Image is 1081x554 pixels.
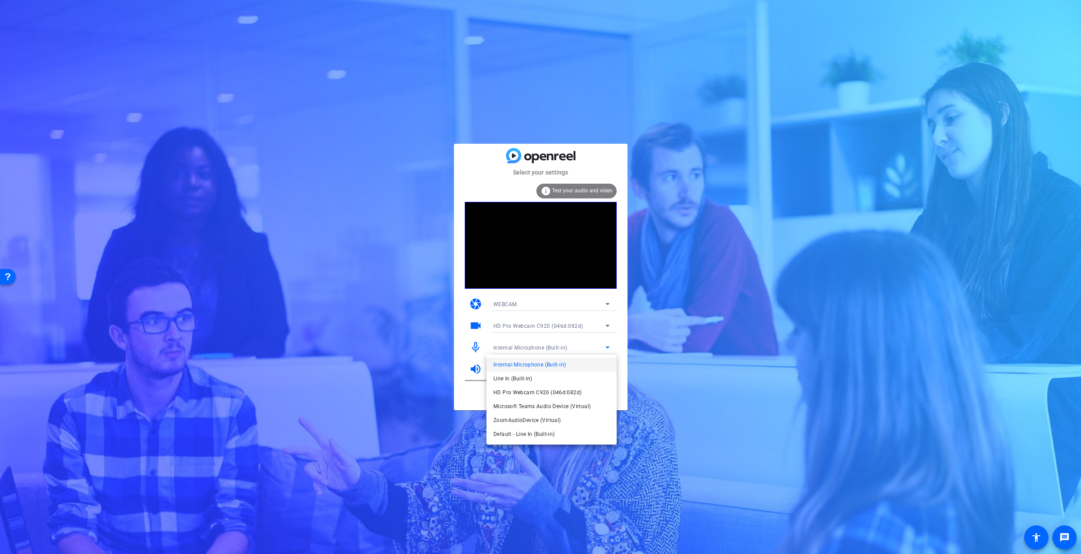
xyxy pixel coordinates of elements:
span: HD Pro Webcam C920 (046d:082d) [493,387,582,398]
span: ZoomAudioDevice (Virtual) [493,415,561,425]
span: Line In (Built-in) [493,373,532,384]
span: Internal Microphone (Built-in) [493,359,566,370]
span: Default - Line In (Built-in) [493,429,555,439]
span: Microsoft Teams Audio Device (Virtual) [493,401,591,412]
